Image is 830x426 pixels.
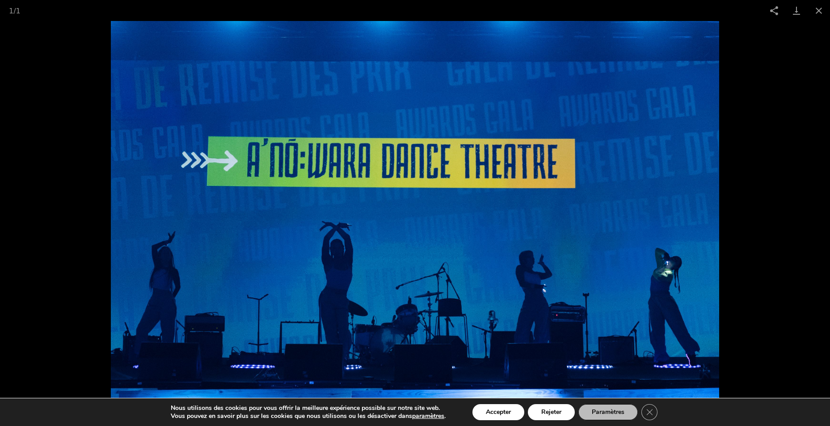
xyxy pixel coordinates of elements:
button: Accepter [472,404,524,420]
button: Paramètres [578,404,638,420]
img: IITC_credit-Elia-Barbotin-11-Barbara-Diabo-scaled.jpg [111,21,719,426]
button: Close GDPR Cookie Banner [641,404,657,420]
button: paramètres [412,412,444,420]
span: 1 [9,7,13,15]
span: 1 [16,7,21,15]
p: Vous pouvez en savoir plus sur les cookies que nous utilisons ou les désactiver dans . [171,412,446,420]
button: Rejeter [528,404,575,420]
p: Nous utilisons des cookies pour vous offrir la meilleure expérience possible sur notre site web. [171,404,446,412]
